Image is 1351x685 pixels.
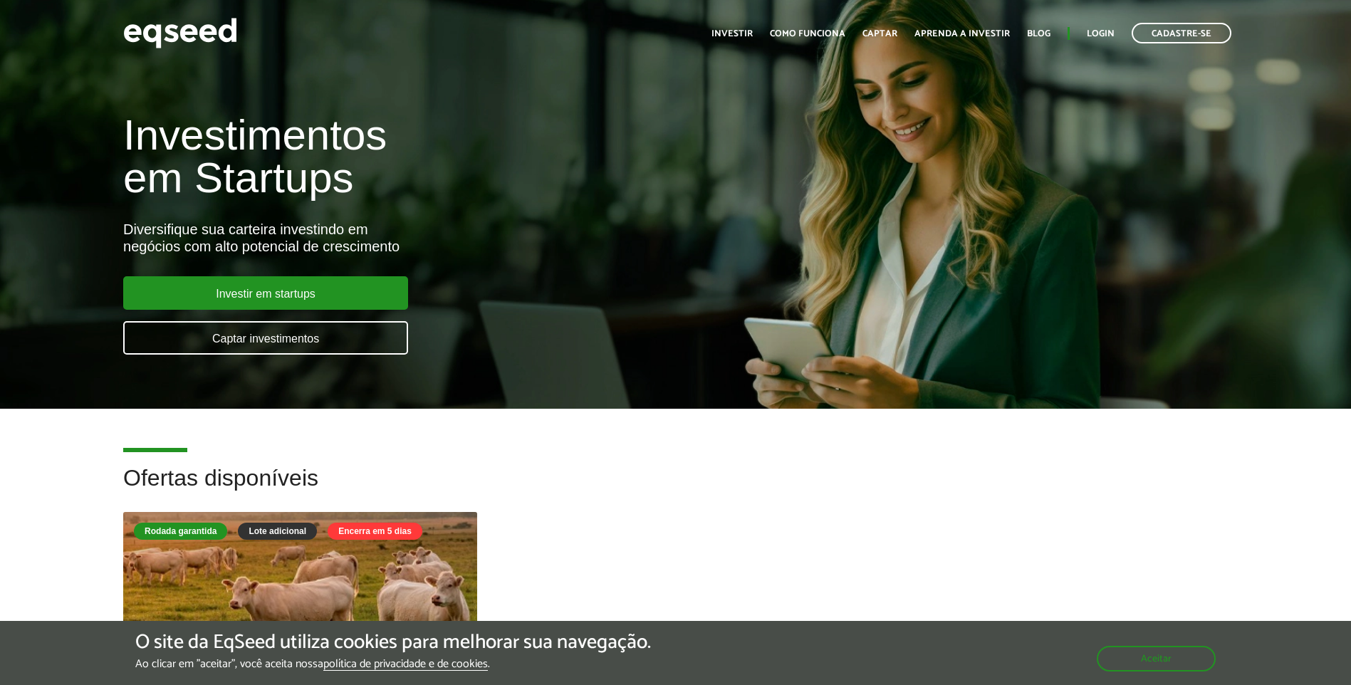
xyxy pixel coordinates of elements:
[1027,29,1050,38] a: Blog
[711,29,753,38] a: Investir
[135,632,651,654] h5: O site da EqSeed utiliza cookies para melhorar sua navegação.
[323,659,488,671] a: política de privacidade e de cookies
[123,14,237,52] img: EqSeed
[914,29,1010,38] a: Aprenda a investir
[123,276,408,310] a: Investir em startups
[123,321,408,355] a: Captar investimentos
[123,466,1228,512] h2: Ofertas disponíveis
[770,29,845,38] a: Como funciona
[135,657,651,671] p: Ao clicar em "aceitar", você aceita nossa .
[123,114,778,199] h1: Investimentos em Startups
[1087,29,1115,38] a: Login
[1132,23,1231,43] a: Cadastre-se
[328,523,422,540] div: Encerra em 5 dias
[1097,646,1216,671] button: Aceitar
[862,29,897,38] a: Captar
[238,523,317,540] div: Lote adicional
[123,221,778,255] div: Diversifique sua carteira investindo em negócios com alto potencial de crescimento
[134,523,227,540] div: Rodada garantida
